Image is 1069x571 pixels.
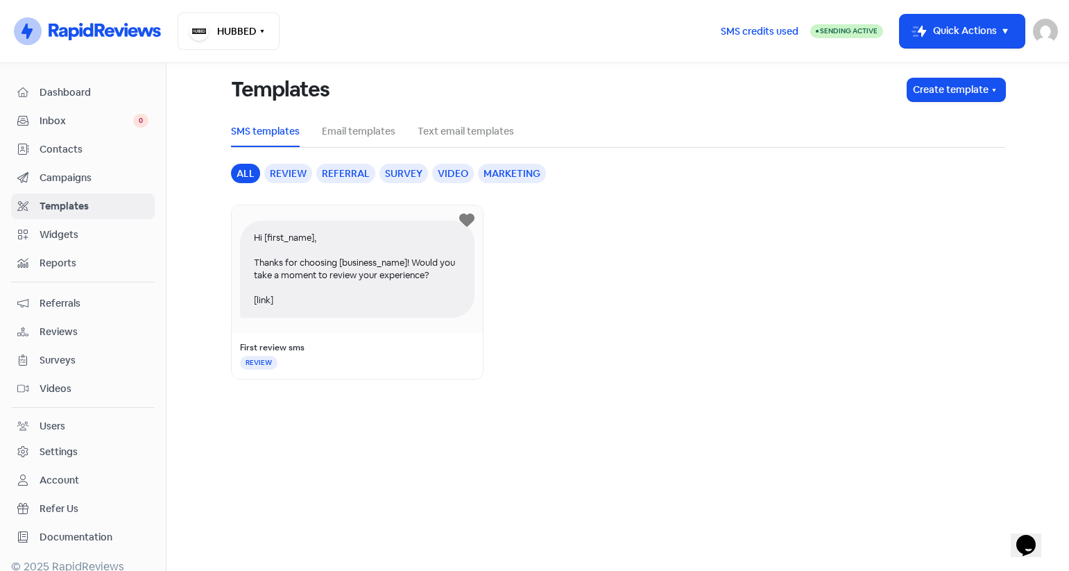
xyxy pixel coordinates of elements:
span: Inbox [40,114,133,128]
button: HUBBED [178,12,280,50]
a: Email templates [322,124,395,139]
button: Create template [907,78,1005,101]
div: Marketing [478,164,546,183]
button: Quick Actions [900,15,1025,48]
a: Reports [11,250,155,276]
a: Account [11,468,155,493]
span: Dashboard [40,85,148,100]
a: Dashboard [11,80,155,105]
a: Users [11,414,155,439]
div: Settings [40,445,78,459]
span: 0 [133,114,148,128]
span: Documentation [40,530,148,545]
span: Refer Us [40,502,148,516]
div: Review [264,164,312,183]
div: Video [432,164,474,183]
div: Referral [316,164,375,183]
a: Inbox 0 [11,108,155,134]
a: Referrals [11,291,155,316]
a: Reviews [11,319,155,345]
div: Survey [379,164,428,183]
h1: Templates [231,67,330,112]
div: First review sms [240,341,474,354]
span: Sending Active [820,26,878,35]
div: Account [40,473,79,488]
a: Sending Active [810,23,883,40]
span: SMS credits used [721,24,798,39]
a: Templates [11,194,155,219]
span: Reviews [40,325,148,339]
div: Users [40,419,65,434]
span: Contacts [40,142,148,157]
a: Surveys [11,348,155,373]
span: Referrals [40,296,148,311]
a: Refer Us [11,496,155,522]
iframe: chat widget [1011,515,1055,557]
a: Documentation [11,525,155,550]
div: Hi [first_name], Thanks for choosing [business_name]! Would you take a moment to review your expe... [240,221,474,318]
a: Settings [11,439,155,465]
a: Widgets [11,222,155,248]
span: Templates [40,199,148,214]
span: Reports [40,256,148,271]
a: Videos [11,376,155,402]
img: User [1033,19,1058,44]
span: Campaigns [40,171,148,185]
a: SMS credits used [709,23,810,37]
div: REVIEW [240,356,277,370]
a: SMS templates [231,124,300,139]
span: Widgets [40,228,148,242]
span: Surveys [40,353,148,368]
a: Text email templates [418,124,514,139]
span: Videos [40,382,148,396]
div: all [231,164,260,183]
a: Contacts [11,137,155,162]
a: Campaigns [11,165,155,191]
